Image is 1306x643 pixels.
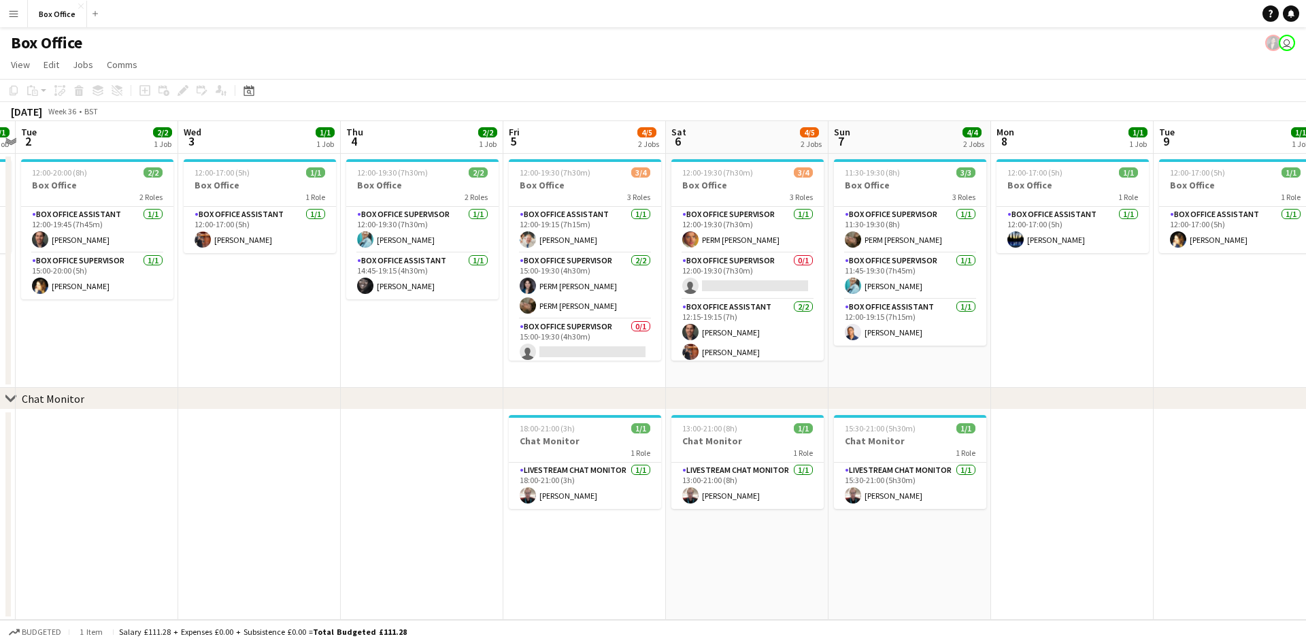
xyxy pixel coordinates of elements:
app-user-avatar: Millie Haldane [1279,35,1295,51]
h1: Box Office [11,33,82,53]
button: Box Office [28,1,87,27]
a: Edit [38,56,65,73]
div: BST [84,106,98,116]
span: Total Budgeted £111.28 [313,627,407,637]
a: Jobs [67,56,99,73]
span: Week 36 [45,106,79,116]
span: View [11,59,30,71]
a: View [5,56,35,73]
div: Chat Monitor [22,392,84,406]
button: Budgeted [7,625,63,640]
app-user-avatar: Lexi Clare [1265,35,1282,51]
span: Edit [44,59,59,71]
span: 1 item [75,627,107,637]
a: Comms [101,56,143,73]
span: Jobs [73,59,93,71]
div: [DATE] [11,105,42,118]
span: Budgeted [22,627,61,637]
div: Salary £111.28 + Expenses £0.00 + Subsistence £0.00 = [119,627,407,637]
span: Comms [107,59,137,71]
